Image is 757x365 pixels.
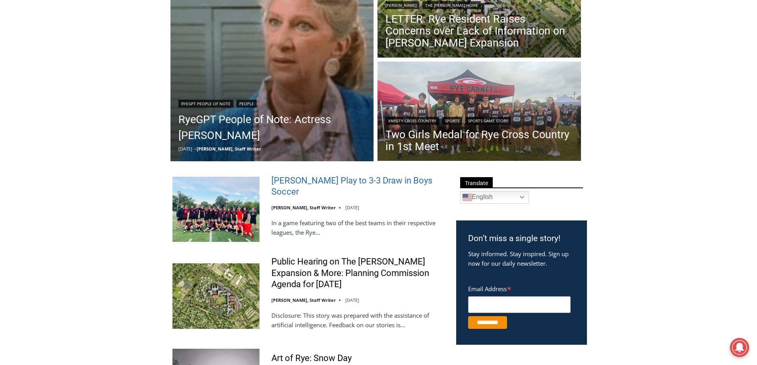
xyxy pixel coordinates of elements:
[385,129,573,153] a: Two Girls Medal for Rye Cross Country in 1st Meet
[172,177,259,242] img: Rye, Harrison Play to 3-3 Draw in Boys Soccer
[178,100,233,108] a: RyeGPT People of Note
[197,146,261,152] a: [PERSON_NAME], Staff Writer
[178,146,192,152] time: [DATE]
[271,205,336,211] a: [PERSON_NAME], Staff Writer
[465,117,511,125] a: Sports Game Story
[378,62,581,163] a: Read More Two Girls Medal for Rye Cross Country in 1st Meet
[442,117,462,125] a: Sports
[178,112,366,143] a: RyeGPT People of Note: Actress [PERSON_NAME]
[378,62,581,163] img: (PHOTO: The Rye Varsity Cross Country team after their first meet on Saturday, September 6, 2025....
[271,218,446,237] p: In a game featuring two of the best teams in their respective leagues, the Rye…
[345,205,359,211] time: [DATE]
[460,191,529,204] a: English
[236,100,257,108] a: People
[463,193,472,202] img: en
[468,249,575,268] p: Stay informed. Stay inspired. Sign up now for our daily newsletter.
[172,263,259,328] img: Public Hearing on The Osborn Expansion & More: Planning Commission Agenda for Tuesday, September ...
[468,281,571,295] label: Email Address
[345,297,359,303] time: [DATE]
[271,353,352,364] a: Art of Rye: Snow Day
[271,311,446,330] p: Disclosure: This story was prepared with the assistance of artificial intelligence. Feedback on o...
[194,146,197,152] span: –
[385,115,573,125] div: | |
[468,232,575,245] h3: Don’t miss a single story!
[460,177,493,188] span: Translate
[178,98,366,108] div: |
[422,1,481,9] a: The [PERSON_NAME] Home
[271,256,446,290] a: Public Hearing on The [PERSON_NAME] Expansion & More: Planning Commission Agenda for [DATE]
[385,117,439,125] a: Varsity Cross Country
[271,175,446,198] a: [PERSON_NAME] Play to 3-3 Draw in Boys Soccer
[271,297,336,303] a: [PERSON_NAME], Staff Writer
[385,13,573,49] a: LETTER: Rye Resident Raises Concerns over Lack of Information on [PERSON_NAME] Expansion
